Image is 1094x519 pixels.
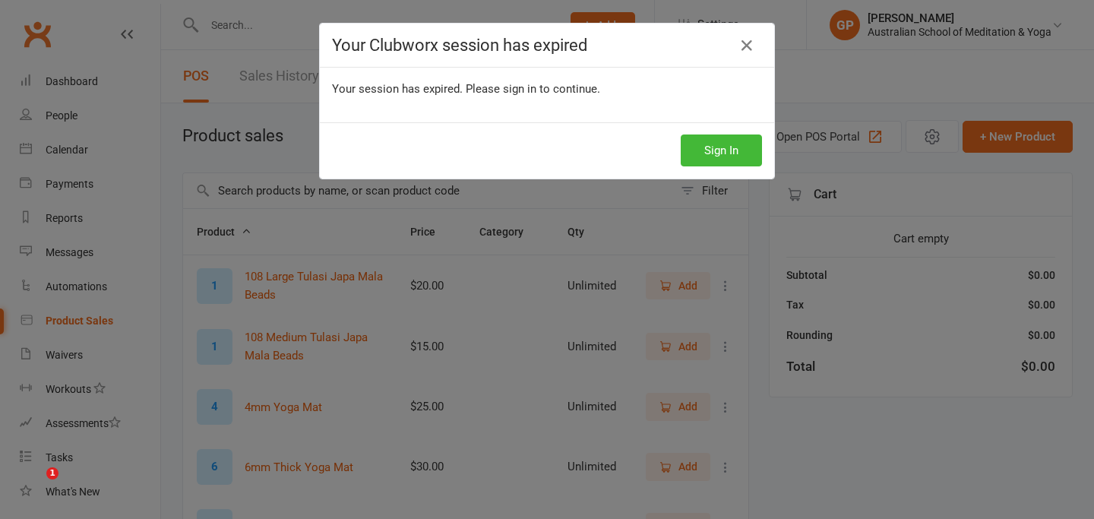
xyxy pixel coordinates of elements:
iframe: Intercom live chat [15,467,52,504]
span: Your session has expired. Please sign in to continue. [332,82,600,96]
a: Close [735,33,759,58]
span: 1 [46,467,58,479]
button: Sign In [681,134,762,166]
h4: Your Clubworx session has expired [332,36,762,55]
